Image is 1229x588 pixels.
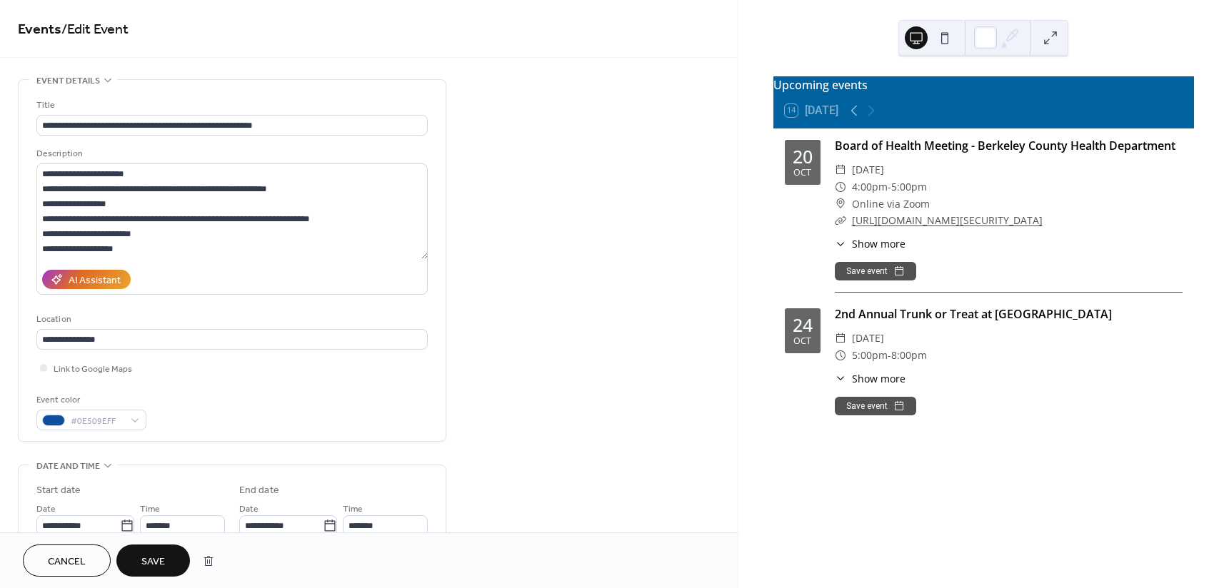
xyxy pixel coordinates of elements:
[773,76,1194,93] div: Upcoming events
[852,213,1043,227] a: [URL][DOMAIN_NAME][SECURITY_DATA]
[141,554,165,569] span: Save
[36,146,425,161] div: Description
[793,148,813,166] div: 20
[835,212,846,229] div: ​
[835,262,916,280] button: Save event
[71,414,124,429] span: #0E509EFF
[140,502,160,517] span: Time
[852,196,930,213] span: Online via Zoom
[61,16,129,44] span: / Edit Event
[48,554,86,569] span: Cancel
[852,347,888,364] span: 5:00pm
[36,502,56,517] span: Date
[852,236,906,251] span: Show more
[852,178,888,196] span: 4:00pm
[18,16,61,44] a: Events
[835,397,916,415] button: Save event
[36,312,425,327] div: Location
[239,483,279,498] div: End date
[888,178,891,196] span: -
[891,347,927,364] span: 8:00pm
[835,305,1183,323] div: 2nd Annual Trunk or Treat at [GEOGRAPHIC_DATA]
[891,178,927,196] span: 5:00pm
[793,168,811,178] div: Oct
[852,371,906,386] span: Show more
[835,196,846,213] div: ​
[835,138,1175,153] a: Board of Health Meeting - Berkeley County Health Department
[835,236,906,251] button: ​Show more
[69,273,121,288] div: AI Assistant
[36,73,100,88] span: Event details
[852,161,884,178] span: [DATE]
[835,178,846,196] div: ​
[54,362,132,377] span: Link to Google Maps
[239,502,259,517] span: Date
[36,98,425,113] div: Title
[835,371,846,386] div: ​
[116,544,190,577] button: Save
[42,270,131,289] button: AI Assistant
[793,337,811,346] div: Oct
[852,330,884,347] span: [DATE]
[23,544,111,577] button: Cancel
[888,347,891,364] span: -
[793,316,813,334] div: 24
[36,483,81,498] div: Start date
[343,502,363,517] span: Time
[835,236,846,251] div: ​
[835,161,846,178] div: ​
[835,330,846,347] div: ​
[835,347,846,364] div: ​
[835,371,906,386] button: ​Show more
[36,392,144,407] div: Event color
[36,459,100,474] span: Date and time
